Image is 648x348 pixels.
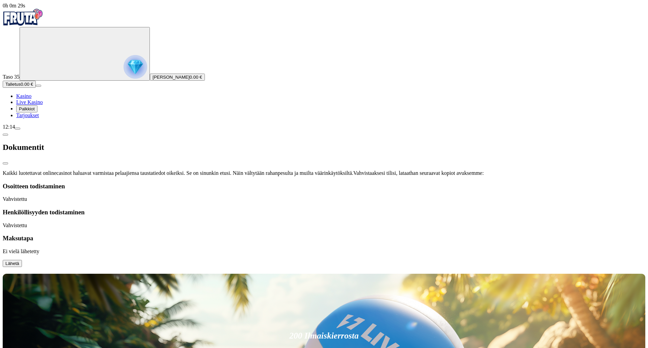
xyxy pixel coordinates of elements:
p: Kaikki luotettavat onlinecasinot haluavat varmistaa pelaajiensa taustatiedot oikeiksi. Se on sinu... [3,170,645,176]
span: Taso 35 [3,74,20,80]
button: reward progress [20,27,150,81]
span: Talletus [5,82,21,87]
h3: Maksutapa [3,235,645,242]
button: close [3,162,8,164]
span: 12:14 [3,124,15,130]
button: chevron-left icon [3,134,8,136]
span: Lähetä [5,261,19,266]
img: Fruta [3,9,43,26]
button: Talletusplus icon0.00 € [3,81,36,88]
button: menu [36,85,41,87]
h3: Henkilöllisyyden todistaminen [3,209,645,216]
button: Lähetä [3,260,22,267]
span: user session time [3,3,25,8]
button: menu [15,128,20,130]
h3: Osoitteen todistaminen [3,183,645,190]
span: Palkkiot [19,106,35,111]
nav: Primary [3,9,645,118]
p: Vahvistettu [3,222,645,229]
span: [PERSON_NAME] [153,75,190,80]
p: Ei vielä lähetetty [3,248,645,255]
h2: Dokumentit [3,143,645,152]
a: Live Kasino [16,99,43,105]
a: Tarjoukset [16,112,39,118]
span: 0.00 € [190,75,202,80]
button: Palkkiot [16,105,37,112]
a: Kasino [16,93,31,99]
img: reward progress [124,55,147,79]
nav: Main menu [3,93,645,118]
span: 0.00 € [21,82,33,87]
button: [PERSON_NAME]0.00 € [150,74,205,81]
a: Fruta [3,21,43,27]
p: Vahvistettu [3,196,645,202]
